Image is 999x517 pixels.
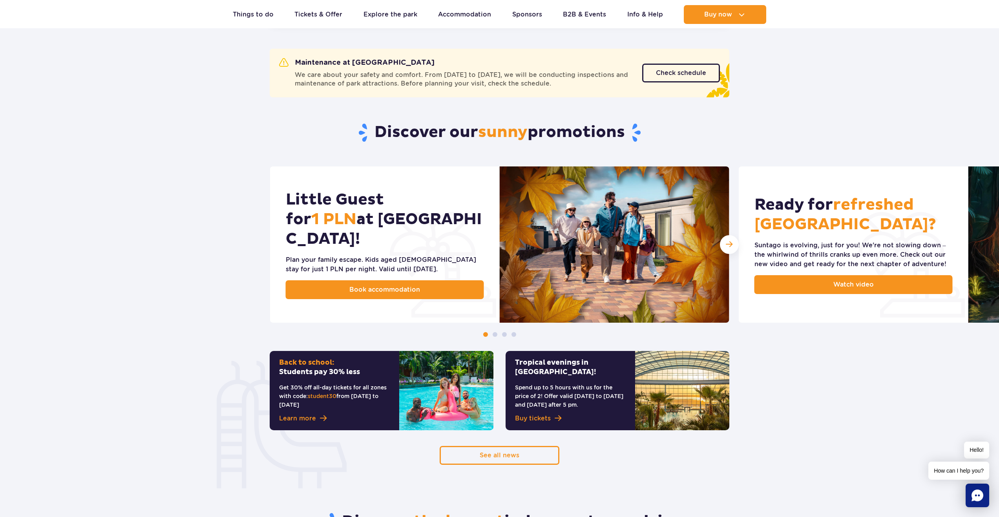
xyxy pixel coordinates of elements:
[311,210,356,229] span: 1 PLN
[515,414,626,423] a: Buy tickets
[286,190,484,249] h2: Little Guest for at [GEOGRAPHIC_DATA]!
[349,285,420,294] span: Book accommodation
[635,351,729,430] img: Tropical evenings in Suntago!
[720,235,739,254] div: Next slide
[399,351,493,430] img: Back to school: Students pay 30% less
[833,280,874,289] span: Watch video
[754,195,953,234] h2: Ready for
[295,71,633,88] span: We care about your safety and comfort. From [DATE] to [DATE], we will be conducting inspections a...
[515,383,626,409] p: Spend up to 5 hours with us for the price of 2! Offer valid [DATE] to [DATE] and [DATE] after 5 pm.
[754,195,936,234] span: refreshed [GEOGRAPHIC_DATA]?
[480,451,519,459] span: See all news
[512,5,542,24] a: Sponsors
[279,383,390,409] p: Get 30% off all-day tickets for all zones with code: from [DATE] to [DATE]
[217,361,347,488] img: zjeżdżalnia
[440,446,559,465] a: See all news
[233,5,274,24] a: Things to do
[286,255,484,274] div: Plan your family escape. Kids aged [DEMOGRAPHIC_DATA] stay for just 1 PLN per night. Valid until ...
[964,442,989,459] span: Hello!
[270,122,729,143] h2: Discover our promotions
[627,5,663,24] a: Info & Help
[563,5,606,24] a: B2B & Events
[279,414,390,423] a: Learn more
[308,393,336,399] span: student30
[279,358,390,377] h2: Students pay 30% less
[438,5,491,24] a: Accommodation
[294,5,342,24] a: Tickets & Offer
[684,5,766,24] button: Buy now
[754,241,953,269] div: Suntago is evolving, just for you! We're not slowing down – the whirlwind of thrills cranks up ev...
[515,414,551,423] span: Buy tickets
[363,5,417,24] a: Explore the park
[656,70,706,76] span: Check schedule
[279,414,316,423] span: Learn more
[754,275,953,294] a: Watch video
[286,280,484,299] a: Book accommodation
[966,484,989,507] div: Chat
[500,166,729,323] img: Little Guest for 1&nbsp;PLN at&nbsp;Suntago Village!
[642,64,720,82] a: Check schedule
[704,11,732,18] span: Buy now
[279,358,334,367] span: Back to school:
[478,122,528,142] span: sunny
[928,462,989,480] span: How can I help you?
[279,58,435,68] h2: Maintenance at [GEOGRAPHIC_DATA]
[515,358,626,377] h2: Tropical evenings in [GEOGRAPHIC_DATA]!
